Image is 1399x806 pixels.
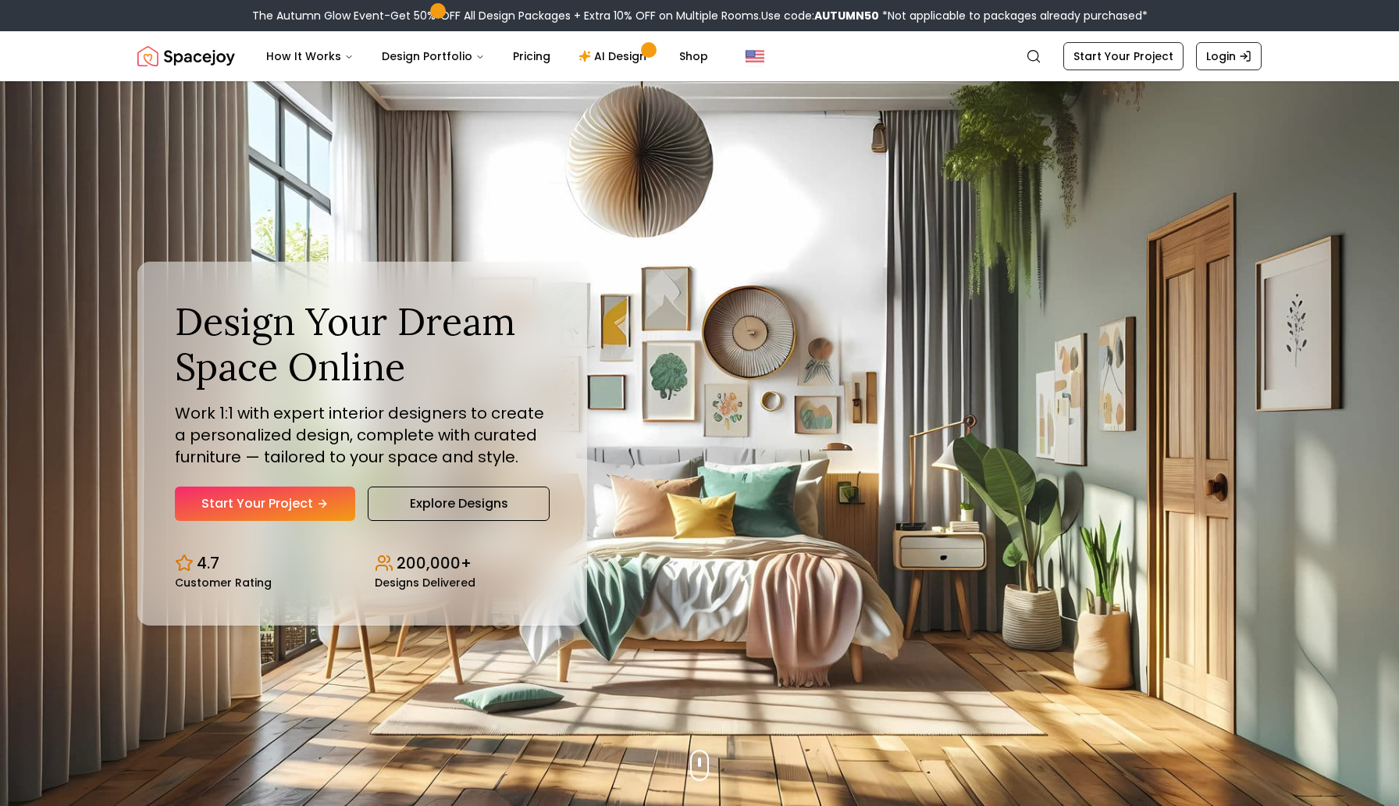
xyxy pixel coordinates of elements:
small: Customer Rating [175,577,272,588]
small: Designs Delivered [375,577,475,588]
a: Login [1196,42,1262,70]
p: 200,000+ [397,552,472,574]
nav: Global [137,31,1262,81]
p: 4.7 [197,552,219,574]
p: Work 1:1 with expert interior designers to create a personalized design, complete with curated fu... [175,402,550,468]
a: Shop [667,41,721,72]
span: Use code: [761,8,879,23]
a: Explore Designs [368,487,550,521]
a: Spacejoy [137,41,235,72]
a: Start Your Project [1063,42,1184,70]
img: Spacejoy Logo [137,41,235,72]
div: The Autumn Glow Event-Get 50% OFF All Design Packages + Extra 10% OFF on Multiple Rooms. [252,8,1148,23]
button: How It Works [254,41,366,72]
h1: Design Your Dream Space Online [175,299,550,389]
a: AI Design [566,41,664,72]
a: Start Your Project [175,487,355,521]
nav: Main [254,41,721,72]
span: *Not applicable to packages already purchased* [879,8,1148,23]
button: Design Portfolio [369,41,497,72]
img: United States [746,47,764,66]
b: AUTUMN50 [814,8,879,23]
a: Pricing [500,41,563,72]
div: Design stats [175,540,550,588]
